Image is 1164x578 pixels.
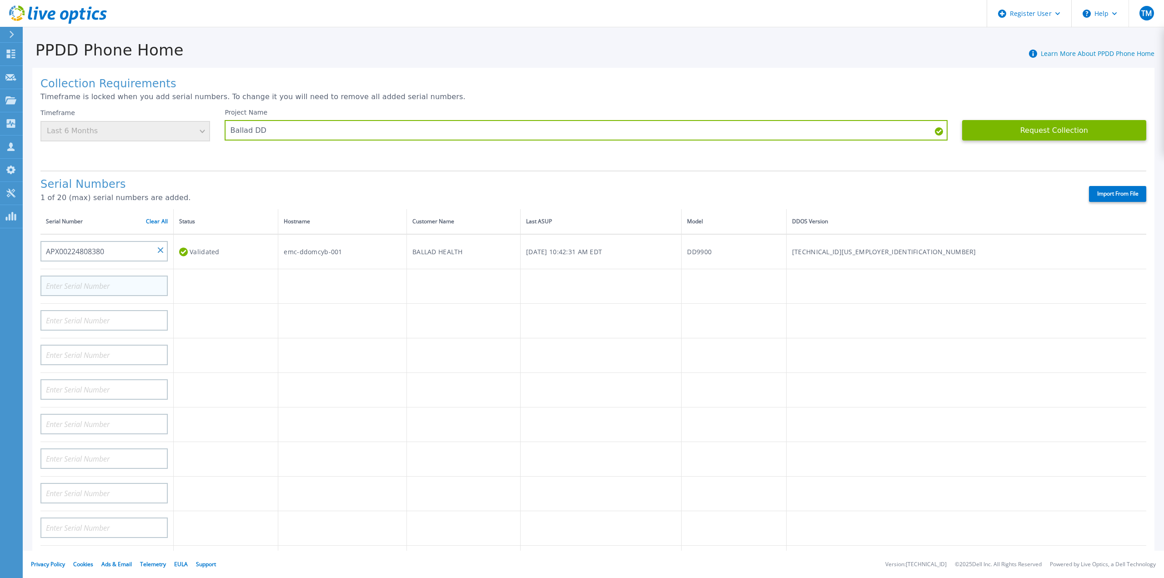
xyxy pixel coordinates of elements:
input: Enter Serial Number [40,414,168,434]
div: Validated [179,243,272,260]
label: Timeframe [40,109,75,116]
button: Request Collection [962,120,1146,141]
input: Enter Serial Number [40,276,168,296]
th: Last ASUP [521,209,682,234]
label: Project Name [225,109,267,116]
a: EULA [174,560,188,568]
p: 1 of 20 (max) serial numbers are added. [40,194,1073,202]
input: Enter Serial Number [40,518,168,538]
input: Enter Serial Number [40,448,168,469]
h1: Collection Requirements [40,78,1146,90]
input: Enter Serial Number [40,241,168,261]
a: Cookies [73,560,93,568]
input: Enter Serial Number [40,345,168,365]
a: Ads & Email [101,560,132,568]
td: emc-ddomcyb-001 [278,234,407,269]
span: TM [1141,10,1152,17]
th: Model [682,209,786,234]
li: Version: [TECHNICAL_ID] [885,562,947,568]
input: Enter Serial Number [40,379,168,400]
input: Enter Project Name [225,120,947,141]
a: Clear All [146,218,168,225]
label: Import From File [1089,186,1146,202]
li: © 2025 Dell Inc. All Rights Reserved [955,562,1042,568]
td: [DATE] 10:42:31 AM EDT [521,234,682,269]
td: DD9900 [682,234,786,269]
th: Hostname [278,209,407,234]
th: Customer Name [406,209,520,234]
h1: Serial Numbers [40,178,1073,191]
td: [TECHNICAL_ID][US_EMPLOYER_IDENTIFICATION_NUMBER] [786,234,1146,269]
li: Powered by Live Optics, a Dell Technology [1050,562,1156,568]
a: Learn More About PPDD Phone Home [1041,49,1154,58]
a: Telemetry [140,560,166,568]
th: DDOS Version [786,209,1146,234]
p: Timeframe is locked when you add serial numbers. To change it you will need to remove all added s... [40,93,1146,101]
a: Support [196,560,216,568]
h1: PPDD Phone Home [23,41,184,59]
a: Privacy Policy [31,560,65,568]
div: Serial Number [46,216,168,226]
th: Status [174,209,278,234]
input: Enter Serial Number [40,483,168,503]
td: BALLAD HEALTH [406,234,520,269]
input: Enter Serial Number [40,310,168,331]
